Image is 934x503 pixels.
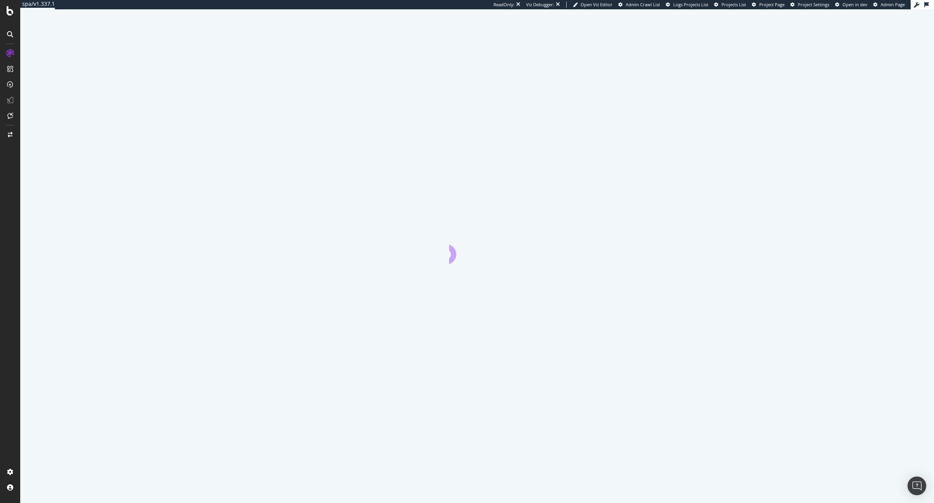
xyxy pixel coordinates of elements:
span: Projects List [722,2,746,7]
span: Project Page [759,2,785,7]
a: Project Page [752,2,785,8]
span: Admin Crawl List [626,2,660,7]
span: Open in dev [843,2,867,7]
span: Open Viz Editor [581,2,613,7]
div: Viz Debugger: [526,2,554,8]
a: Admin Page [873,2,905,8]
a: Project Settings [790,2,829,8]
span: Project Settings [798,2,829,7]
a: Projects List [714,2,746,8]
div: animation [449,236,505,264]
span: Admin Page [881,2,905,7]
a: Admin Crawl List [618,2,660,8]
a: Open Viz Editor [573,2,613,8]
span: Logs Projects List [673,2,708,7]
div: ReadOnly: [493,2,514,8]
a: Open in dev [835,2,867,8]
a: Logs Projects List [666,2,708,8]
div: Open Intercom Messenger [908,477,926,495]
